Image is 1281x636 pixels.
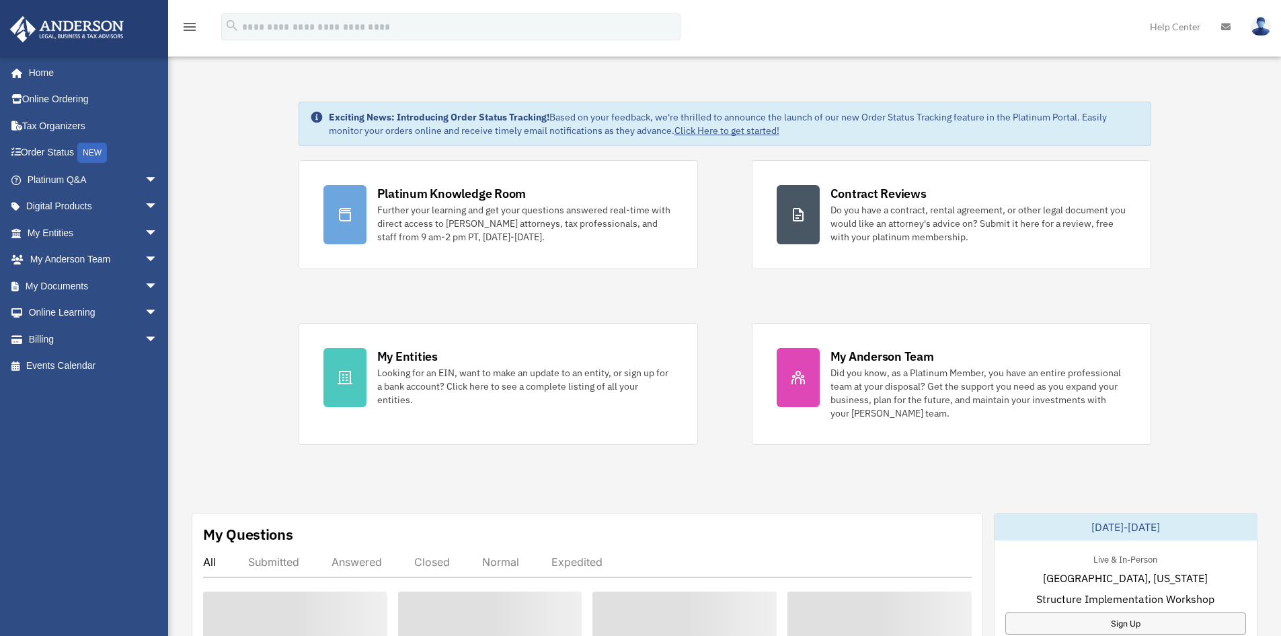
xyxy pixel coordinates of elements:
[145,219,171,247] span: arrow_drop_down
[995,514,1257,540] div: [DATE]-[DATE]
[377,203,673,244] div: Further your learning and get your questions answered real-time with direct access to [PERSON_NAM...
[9,353,178,380] a: Events Calendar
[182,24,198,35] a: menu
[299,323,698,445] a: My Entities Looking for an EIN, want to make an update to an entity, or sign up for a bank accoun...
[6,16,128,42] img: Anderson Advisors Platinum Portal
[9,139,178,167] a: Order StatusNEW
[377,348,438,365] div: My Entities
[9,193,178,220] a: Digital Productsarrow_drop_down
[9,112,178,139] a: Tax Organizers
[332,555,382,569] div: Answered
[145,166,171,194] span: arrow_drop_down
[1083,551,1168,565] div: Live & In-Person
[1043,570,1208,586] span: [GEOGRAPHIC_DATA], [US_STATE]
[1036,591,1214,607] span: Structure Implementation Workshop
[482,555,519,569] div: Normal
[830,366,1126,420] div: Did you know, as a Platinum Member, you have an entire professional team at your disposal? Get th...
[329,110,1140,137] div: Based on your feedback, we're thrilled to announce the launch of our new Order Status Tracking fe...
[9,246,178,273] a: My Anderson Teamarrow_drop_down
[145,246,171,274] span: arrow_drop_down
[752,160,1151,269] a: Contract Reviews Do you have a contract, rental agreement, or other legal document you would like...
[752,323,1151,445] a: My Anderson Team Did you know, as a Platinum Member, you have an entire professional team at your...
[830,185,927,202] div: Contract Reviews
[1005,612,1246,635] a: Sign Up
[9,86,178,113] a: Online Ordering
[377,185,527,202] div: Platinum Knowledge Room
[145,299,171,327] span: arrow_drop_down
[830,203,1126,244] div: Do you have a contract, rental agreement, or other legal document you would like an attorney's ad...
[329,111,549,123] strong: Exciting News: Introducing Order Status Tracking!
[182,19,198,35] i: menu
[145,326,171,353] span: arrow_drop_down
[830,348,934,365] div: My Anderson Team
[145,273,171,300] span: arrow_drop_down
[674,125,779,137] a: Click Here to get started!
[77,143,107,163] div: NEW
[9,326,178,353] a: Billingarrow_drop_down
[551,555,603,569] div: Expedited
[203,524,293,544] div: My Questions
[9,59,171,86] a: Home
[414,555,450,569] div: Closed
[299,160,698,269] a: Platinum Knowledge Room Further your learning and get your questions answered real-time with dire...
[9,219,178,246] a: My Entitiesarrow_drop_down
[1251,17,1271,36] img: User Pic
[9,166,178,193] a: Platinum Q&Aarrow_drop_down
[225,18,239,33] i: search
[145,193,171,221] span: arrow_drop_down
[203,555,216,569] div: All
[9,273,178,299] a: My Documentsarrow_drop_down
[248,555,299,569] div: Submitted
[377,366,673,407] div: Looking for an EIN, want to make an update to an entity, or sign up for a bank account? Click her...
[9,299,178,326] a: Online Learningarrow_drop_down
